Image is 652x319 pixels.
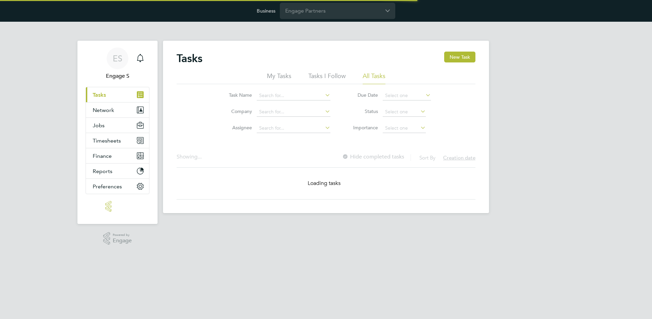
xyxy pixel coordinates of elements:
[342,153,404,160] label: Hide completed tasks
[113,54,122,63] span: ES
[86,148,149,163] button: Finance
[257,91,330,100] input: Search for...
[93,183,122,190] span: Preferences
[444,52,475,62] button: New Task
[383,107,426,117] input: Select one
[103,232,132,245] a: Powered byEngage
[347,108,378,114] label: Status
[105,201,130,212] img: engage-logo-retina.png
[308,180,341,187] span: Loading tasks
[257,124,330,133] input: Search for...
[177,52,202,65] h2: Tasks
[198,153,202,160] span: ...
[93,153,112,159] span: Finance
[93,122,105,129] span: Jobs
[257,107,330,117] input: Search for...
[113,238,132,244] span: Engage
[86,72,149,80] span: Engage S
[267,72,291,84] li: My Tasks
[113,232,132,238] span: Powered by
[86,179,149,194] button: Preferences
[86,201,149,212] a: Go to home page
[93,92,106,98] span: Tasks
[308,72,346,84] li: Tasks I Follow
[86,164,149,179] button: Reports
[257,8,275,14] label: Business
[93,168,112,174] span: Reports
[93,137,121,144] span: Timesheets
[347,125,378,131] label: Importance
[363,72,385,84] li: All Tasks
[86,118,149,133] button: Jobs
[419,154,435,161] label: Sort By
[86,48,149,80] a: ESEngage S
[347,92,378,98] label: Due Date
[93,107,114,113] span: Network
[86,87,149,102] a: Tasks
[221,92,252,98] label: Task Name
[177,153,203,161] div: Showing
[221,125,252,131] label: Assignee
[221,108,252,114] label: Company
[86,133,149,148] button: Timesheets
[443,154,475,161] span: Creation date
[77,41,158,224] nav: Main navigation
[383,91,431,100] input: Select one
[383,124,426,133] input: Select one
[86,102,149,117] button: Network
